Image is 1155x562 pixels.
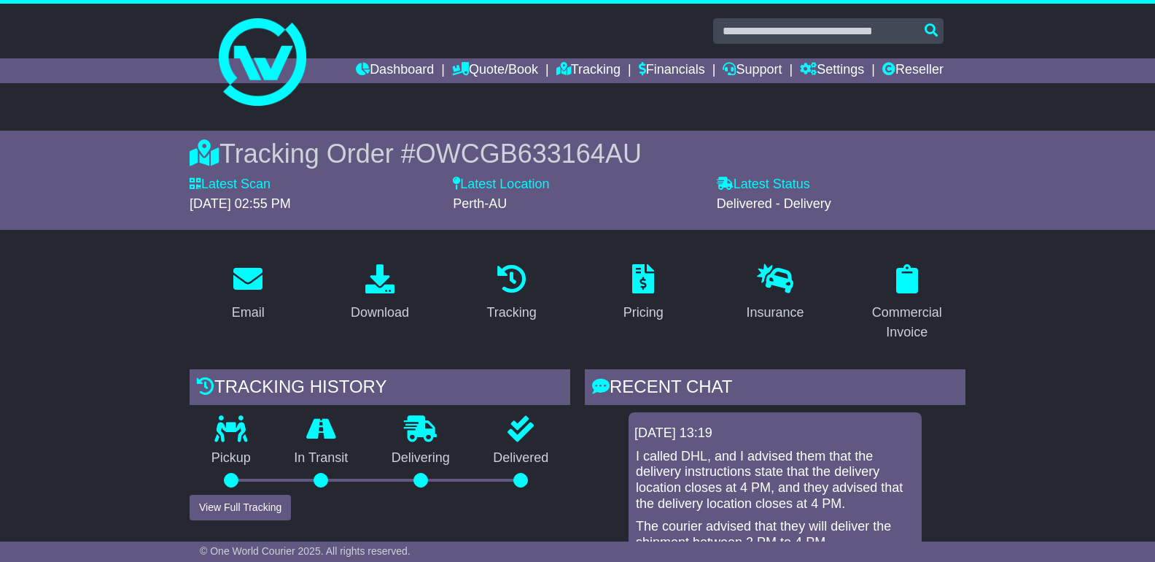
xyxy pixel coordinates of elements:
span: OWCGB633164AU [416,139,642,169]
a: Email [222,259,274,328]
div: Tracking history [190,369,570,409]
p: Delivering [370,450,472,466]
p: In Transit [273,450,370,466]
a: Download [341,259,419,328]
p: Delivered [472,450,571,466]
span: [DATE] 02:55 PM [190,196,291,211]
button: View Full Tracking [190,495,291,520]
div: RECENT CHAT [585,369,965,409]
span: Delivered - Delivery [717,196,831,211]
label: Latest Location [453,177,549,193]
div: [DATE] 13:19 [634,426,916,442]
p: Pickup [190,450,273,466]
a: Support [723,58,782,83]
div: Tracking Order # [190,138,965,169]
a: Dashboard [356,58,434,83]
div: Download [351,303,409,323]
span: © One World Courier 2025. All rights reserved. [200,545,411,557]
a: Financials [639,58,705,83]
div: Tracking [487,303,537,323]
a: Quote/Book [452,58,538,83]
div: Email [232,303,265,323]
label: Latest Status [717,177,810,193]
label: Latest Scan [190,177,271,193]
a: Tracking [556,58,621,83]
a: Reseller [882,58,944,83]
p: I called DHL, and I advised them that the delivery instructions state that the delivery location ... [636,449,914,512]
p: The courier advised that they will deliver the shipment between 2 PM to 4 PM. [636,519,914,550]
div: Pricing [623,303,664,323]
a: Pricing [614,259,673,328]
a: Tracking [478,259,546,328]
a: Settings [800,58,864,83]
span: Perth-AU [453,196,507,211]
a: Insurance [736,259,813,328]
div: Insurance [746,303,804,323]
a: Commercial Invoice [848,259,965,347]
div: Commercial Invoice [857,303,956,342]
